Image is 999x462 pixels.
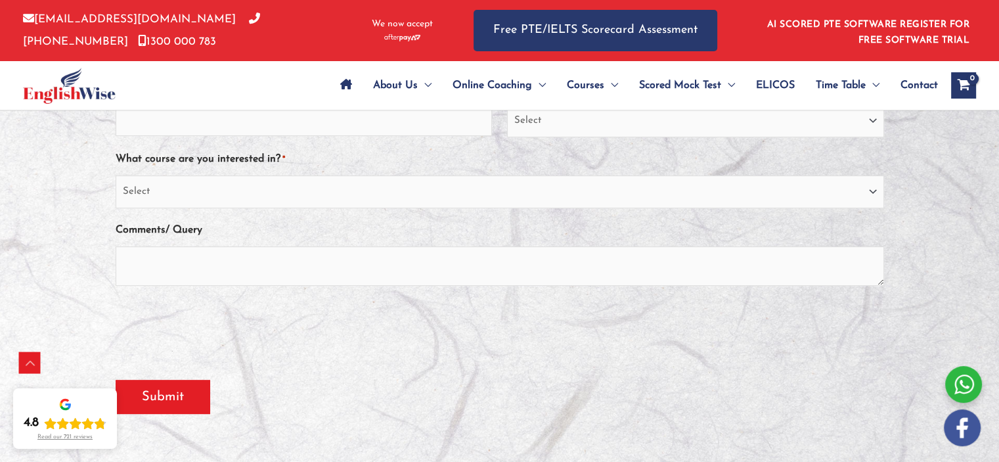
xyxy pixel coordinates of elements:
a: About UsMenu Toggle [363,62,442,108]
a: [PHONE_NUMBER] [23,14,260,47]
span: About Us [373,62,418,108]
a: CoursesMenu Toggle [556,62,629,108]
iframe: reCAPTCHA [116,305,315,356]
a: [EMAIL_ADDRESS][DOMAIN_NAME] [23,14,236,25]
img: white-facebook.png [944,409,981,446]
span: Menu Toggle [721,62,735,108]
a: Contact [890,62,938,108]
label: What course are you interested in? [116,149,285,170]
span: Menu Toggle [418,62,432,108]
div: Rating: 4.8 out of 5 [24,415,106,431]
a: View Shopping Cart, empty [951,72,976,99]
img: Afterpay-Logo [384,34,420,41]
img: cropped-ew-logo [23,68,116,104]
nav: Site Navigation: Main Menu [330,62,938,108]
a: Time TableMenu Toggle [805,62,890,108]
span: ELICOS [756,62,795,108]
span: We now accept [372,18,433,31]
span: Menu Toggle [866,62,879,108]
a: 1300 000 783 [138,36,216,47]
span: Menu Toggle [532,62,546,108]
span: Scored Mock Test [639,62,721,108]
aside: Header Widget 1 [759,9,976,52]
a: AI SCORED PTE SOFTWARE REGISTER FOR FREE SOFTWARE TRIAL [767,20,970,45]
input: Submit [116,380,210,414]
span: Courses [567,62,604,108]
a: Free PTE/IELTS Scorecard Assessment [474,10,717,51]
a: Scored Mock TestMenu Toggle [629,62,745,108]
a: Online CoachingMenu Toggle [442,62,556,108]
div: 4.8 [24,415,39,431]
label: Comments/ Query [116,219,202,241]
span: Contact [900,62,938,108]
span: Menu Toggle [604,62,618,108]
span: Time Table [816,62,866,108]
div: Read our 721 reviews [37,434,93,441]
a: ELICOS [745,62,805,108]
span: Online Coaching [453,62,532,108]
